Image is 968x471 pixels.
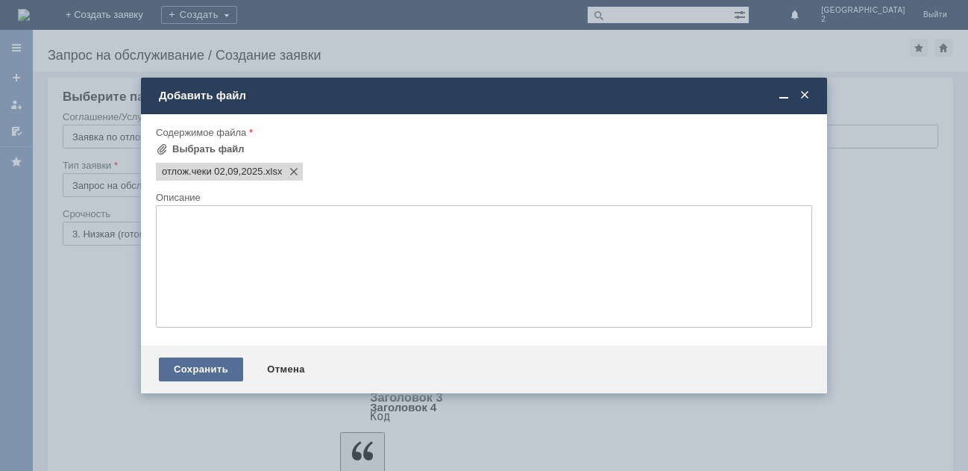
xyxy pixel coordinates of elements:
div: Выбрать файл [172,143,245,155]
div: Содержимое файла [156,128,809,137]
span: Свернуть (Ctrl + M) [776,89,791,102]
div: Описание [156,193,809,202]
span: Закрыть [797,89,812,102]
div: Добрый вечер! [PERSON_NAME] Прошу удалить отлож.чеки во вложении [6,6,218,30]
span: отлож.чеки 02,09,2025.xlsx [162,166,263,178]
div: Добавить файл [159,89,812,102]
span: отлож.чеки 02,09,2025.xlsx [263,166,282,178]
